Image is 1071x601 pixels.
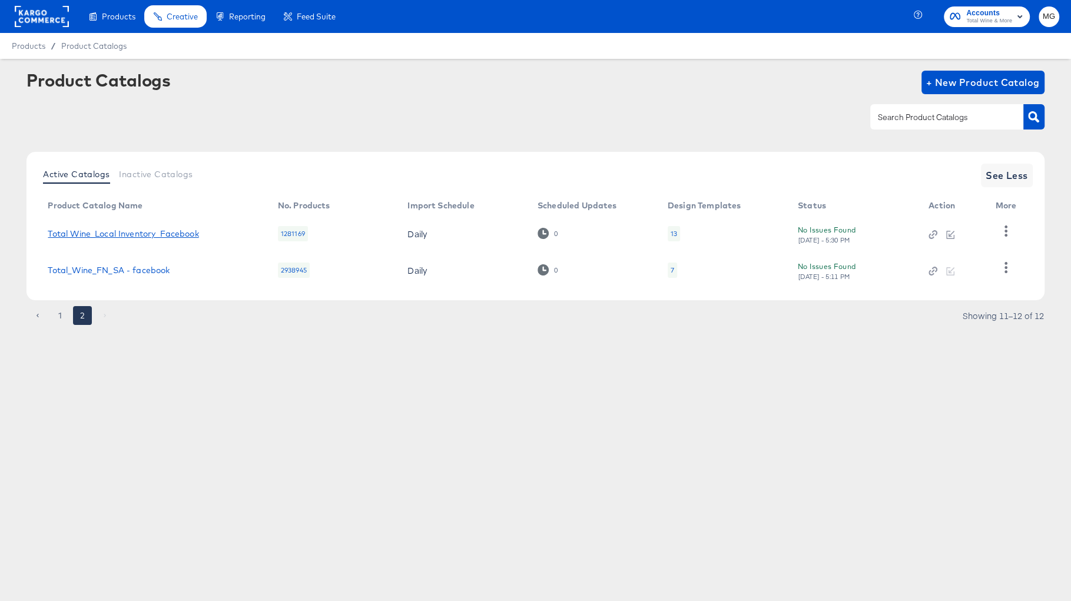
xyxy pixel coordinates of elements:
div: 13 [671,229,677,238]
div: 0 [538,264,558,275]
span: Inactive Catalogs [119,170,193,179]
td: Daily [398,252,528,288]
div: Design Templates [668,201,741,210]
th: Action [919,197,986,215]
nav: pagination navigation [26,306,116,325]
div: Product Catalog Name [48,201,142,210]
span: / [45,41,61,51]
button: page 2 [73,306,92,325]
div: 2938945 [278,263,310,278]
div: Showing 11–12 of 12 [962,311,1045,320]
div: No. Products [278,201,330,210]
span: MG [1043,10,1055,24]
div: 1281169 [278,226,308,241]
a: Product Catalogs [61,41,127,51]
div: Import Schedule [407,201,474,210]
th: More [986,197,1031,215]
td: Daily [398,215,528,252]
span: + New Product Catalog [926,74,1040,91]
span: Reporting [229,12,266,21]
span: Creative [167,12,198,21]
a: Total_Wine_FN_SA - facebook [48,265,170,275]
button: Go to previous page [28,306,47,325]
button: MG [1039,6,1059,27]
button: Go to page 1 [51,306,69,325]
button: See Less [981,164,1033,187]
button: + New Product Catalog [921,71,1045,94]
div: Product Catalogs [26,71,170,89]
div: 7 [668,263,677,278]
span: Feed Suite [297,12,336,21]
span: Active Catalogs [43,170,110,179]
div: 0 [553,266,558,274]
span: See Less [986,167,1028,184]
div: 0 [553,230,558,238]
input: Search Product Catalogs [875,111,1000,124]
div: 7 [671,265,674,275]
div: Scheduled Updates [538,201,617,210]
div: 0 [538,228,558,239]
span: Accounts [966,7,1012,19]
span: Products [12,41,45,51]
div: 13 [668,226,680,241]
span: Products [102,12,135,21]
button: AccountsTotal Wine & More [944,6,1030,27]
span: Total Wine & More [966,16,1012,26]
a: Total Wine_Local Inventory_Facebook [48,229,198,238]
th: Status [788,197,919,215]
